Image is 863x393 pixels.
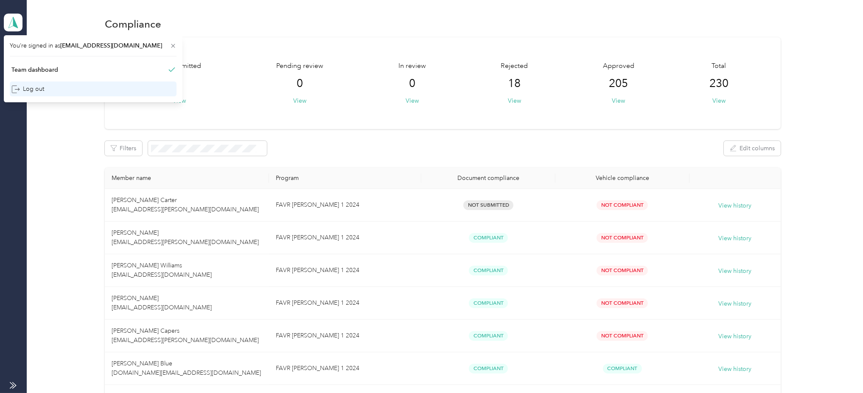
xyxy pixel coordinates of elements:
[463,200,513,210] span: Not Submitted
[276,61,323,71] span: Pending review
[11,65,58,74] div: Team dashboard
[709,77,729,90] span: 230
[597,298,648,308] span: Not Compliant
[718,234,751,243] button: View history
[469,298,508,308] span: Compliant
[60,42,162,49] span: [EMAIL_ADDRESS][DOMAIN_NAME]
[269,287,421,320] td: FAVR Bev 1 2024
[297,77,303,90] span: 0
[112,229,259,246] span: [PERSON_NAME] [EMAIL_ADDRESS][PERSON_NAME][DOMAIN_NAME]
[597,233,648,243] span: Not Compliant
[398,61,426,71] span: In review
[597,200,648,210] span: Not Compliant
[712,61,726,71] span: Total
[269,320,421,352] td: FAVR Bev 1 2024
[269,189,421,222] td: FAVR Bev 1 2024
[112,262,212,278] span: [PERSON_NAME] Williams [EMAIL_ADDRESS][DOMAIN_NAME]
[562,174,683,182] div: Vehicle compliance
[718,365,751,374] button: View history
[406,96,419,105] button: View
[105,141,142,156] button: Filters
[269,168,421,189] th: Program
[112,360,261,376] span: [PERSON_NAME] Blue [DOMAIN_NAME][EMAIL_ADDRESS][DOMAIN_NAME]
[11,84,44,93] div: Log out
[609,77,628,90] span: 205
[712,96,726,105] button: View
[269,222,421,254] td: FAVR Bev 1 2024
[815,345,863,393] iframe: Everlance-gr Chat Button Frame
[469,266,508,275] span: Compliant
[508,96,521,105] button: View
[10,41,177,50] span: You’re signed in as
[293,96,306,105] button: View
[603,61,634,71] span: Approved
[508,77,521,90] span: 18
[718,332,751,341] button: View history
[428,174,549,182] div: Document compliance
[718,267,751,276] button: View history
[112,327,259,344] span: [PERSON_NAME] Capers [EMAIL_ADDRESS][PERSON_NAME][DOMAIN_NAME]
[112,295,212,311] span: [PERSON_NAME] [EMAIL_ADDRESS][DOMAIN_NAME]
[105,168,269,189] th: Member name
[718,299,751,309] button: View history
[469,233,508,243] span: Compliant
[269,352,421,385] td: FAVR Bev 1 2024
[718,201,751,211] button: View history
[409,77,415,90] span: 0
[603,364,642,373] span: Compliant
[469,364,508,373] span: Compliant
[469,331,508,341] span: Compliant
[105,20,161,28] h1: Compliance
[612,96,625,105] button: View
[597,266,648,275] span: Not Compliant
[269,254,421,287] td: FAVR Bev 1 2024
[597,331,648,341] span: Not Compliant
[112,196,259,213] span: [PERSON_NAME] Carter [EMAIL_ADDRESS][PERSON_NAME][DOMAIN_NAME]
[724,141,781,156] button: Edit columns
[173,96,186,105] button: View
[501,61,528,71] span: Rejected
